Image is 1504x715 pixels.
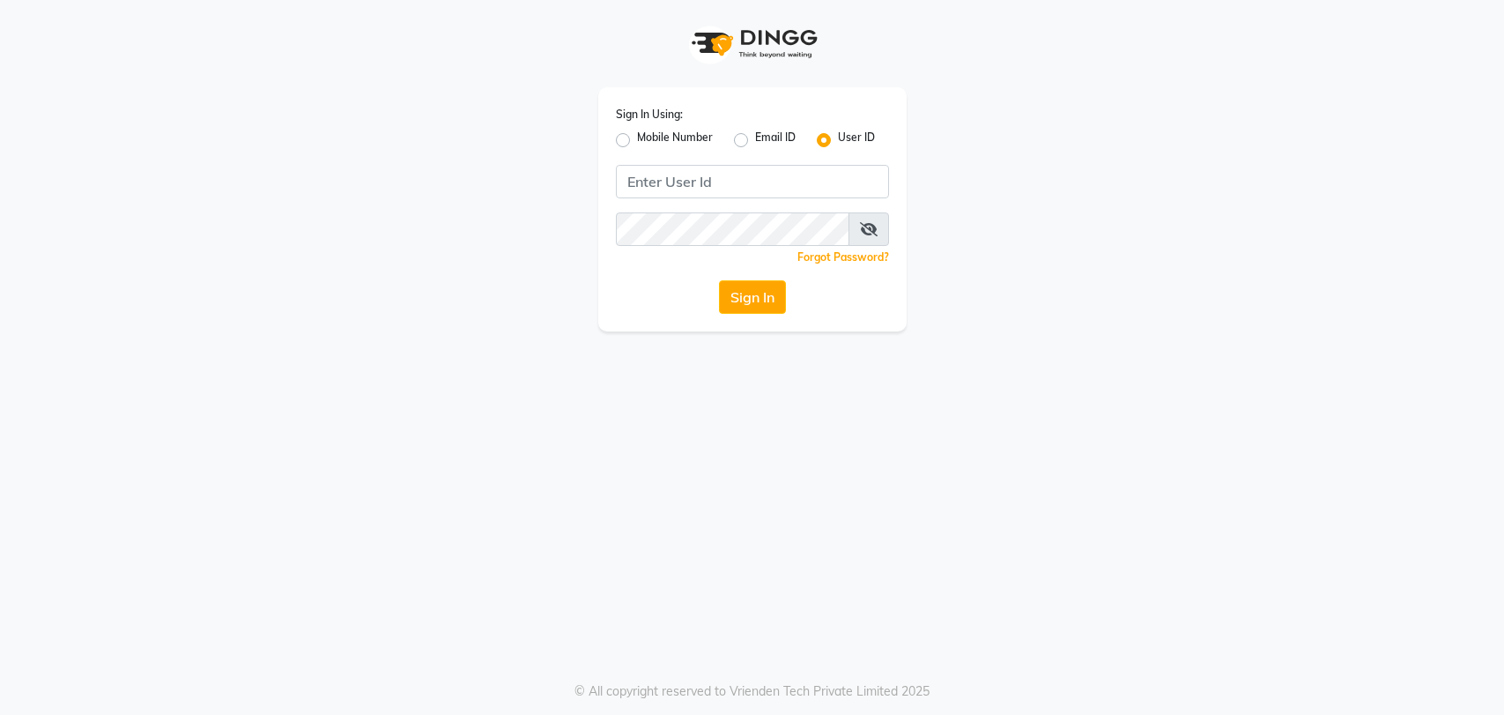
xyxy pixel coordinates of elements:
input: Username [616,212,849,246]
label: Sign In Using: [616,107,683,123]
label: Mobile Number [637,130,713,151]
label: User ID [838,130,875,151]
label: Email ID [755,130,796,151]
a: Forgot Password? [797,250,889,264]
input: Username [616,165,889,198]
button: Sign In [719,280,786,314]
img: logo1.svg [682,18,823,70]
